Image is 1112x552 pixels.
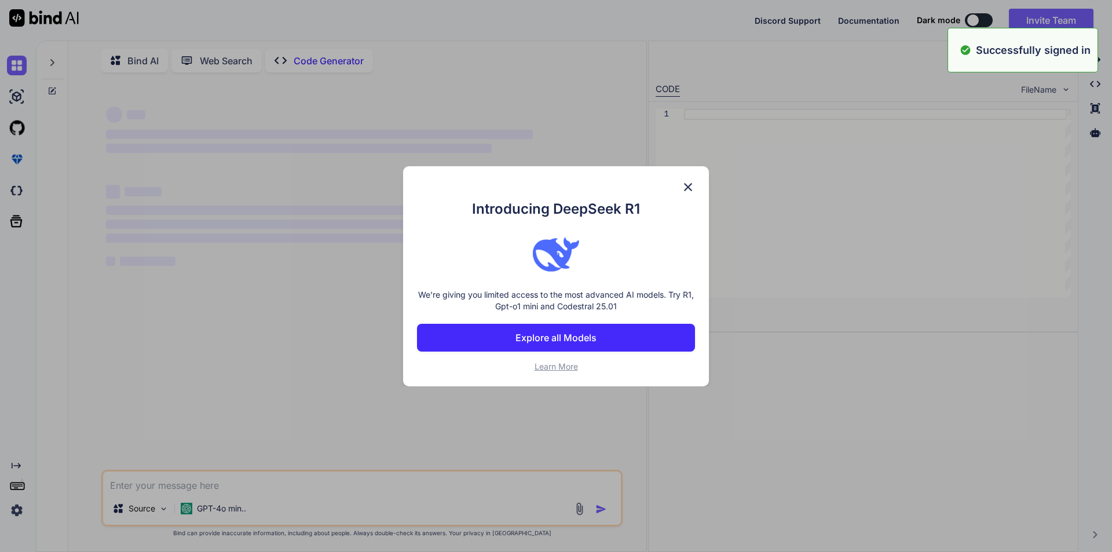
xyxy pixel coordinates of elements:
h1: Introducing DeepSeek R1 [417,199,695,220]
p: Successfully signed in [976,42,1091,58]
img: close [681,180,695,194]
p: We're giving you limited access to the most advanced AI models. Try R1, Gpt-o1 mini and Codestral... [417,289,695,312]
span: Learn More [535,361,578,371]
img: bind logo [533,231,579,277]
button: Explore all Models [417,324,695,352]
img: alert [960,42,971,58]
p: Explore all Models [515,331,597,345]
